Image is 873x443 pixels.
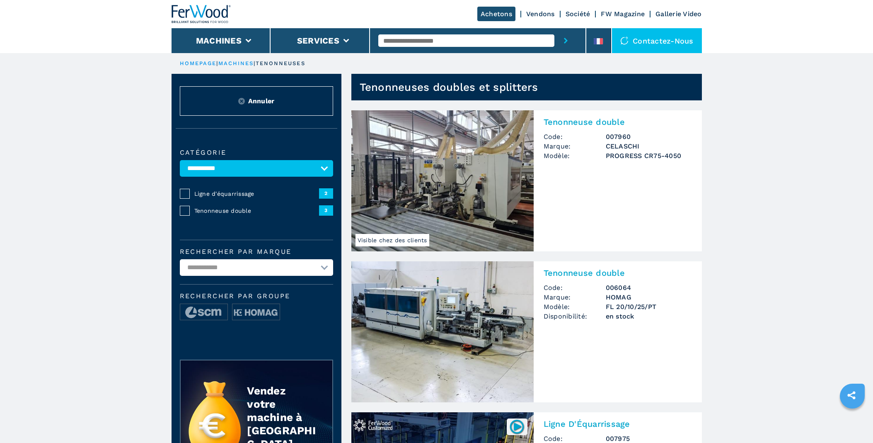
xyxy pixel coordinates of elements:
[509,419,525,435] img: 007975
[841,385,862,406] a: sharethis
[194,190,319,198] span: Ligne d'équarrissage
[838,406,867,437] iframe: Chat
[606,283,692,292] h3: 006064
[319,205,333,215] span: 3
[544,419,692,429] h2: Ligne D'Équarrissage
[351,110,534,251] img: Tenonneuse double CELASCHI PROGRESS CR75-4050
[544,141,606,151] span: Marque:
[180,293,333,299] span: Rechercher par groupe
[606,292,692,302] h3: HOMAG
[238,98,245,105] img: Reset
[554,28,577,53] button: submit-button
[544,132,606,141] span: Code:
[566,10,590,18] a: Société
[606,312,692,321] span: en stock
[606,302,692,312] h3: FL 20/10/25/PT
[351,261,702,402] a: Tenonneuse double HOMAG FL 20/10/25/PTTenonneuse doubleCode:006064Marque:HOMAGModèle:FL 20/10/25/...
[180,60,217,66] a: HOMEPAGE
[180,86,333,116] button: ResetAnnuler
[172,5,231,23] img: Ferwood
[601,10,645,18] a: FW Magazine
[232,304,280,321] img: image
[360,80,538,94] h1: Tenonneuses doubles et splitters
[526,10,555,18] a: Vendons
[544,117,692,127] h2: Tenonneuse double
[256,60,305,67] p: tenonneuses
[544,292,606,302] span: Marque:
[196,36,242,46] button: Machines
[351,110,702,251] a: Tenonneuse double CELASCHI PROGRESS CR75-4050Visible chez des clientsTenonneuse doubleCode:007960...
[612,28,702,53] div: Contactez-nous
[606,151,692,161] h3: PROGRESS CR75-4050
[620,37,629,45] img: Contactez-nous
[216,60,218,66] span: |
[544,268,692,278] h2: Tenonneuse double
[194,207,319,215] span: Tenonneuse double
[606,141,692,151] h3: CELASCHI
[355,234,429,246] span: Visible chez des clients
[477,7,515,21] a: Achetons
[544,312,606,321] span: Disponibilité:
[180,149,333,156] label: catégorie
[655,10,702,18] a: Gallerie Video
[218,60,254,66] a: machines
[544,151,606,161] span: Modèle:
[297,36,339,46] button: Services
[180,304,227,321] img: image
[254,60,255,66] span: |
[248,96,275,106] span: Annuler
[351,261,534,402] img: Tenonneuse double HOMAG FL 20/10/25/PT
[180,248,333,255] label: Rechercher par marque
[319,188,333,198] span: 2
[544,302,606,312] span: Modèle:
[544,283,606,292] span: Code:
[606,132,692,141] h3: 007960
